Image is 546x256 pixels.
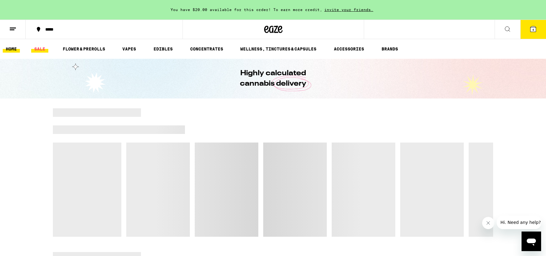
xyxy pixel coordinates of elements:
span: invite your friends. [322,8,375,12]
a: EDIBLES [150,45,176,53]
span: 4 [532,28,534,32]
a: HOME [3,45,20,53]
span: You have $20.00 available for this order! To earn more credit, [171,8,322,12]
iframe: Message from company [497,216,541,229]
button: 4 [520,20,546,39]
a: SALE [31,45,48,53]
h1: Highly calculated cannabis delivery [223,68,323,89]
a: VAPES [119,45,139,53]
a: FLOWER & PREROLLS [60,45,108,53]
a: BRANDS [378,45,401,53]
a: CONCENTRATES [187,45,226,53]
iframe: Close message [482,217,494,229]
iframe: Button to launch messaging window [522,232,541,251]
a: WELLNESS, TINCTURES & CAPSULES [237,45,319,53]
a: ACCESSORIES [331,45,367,53]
